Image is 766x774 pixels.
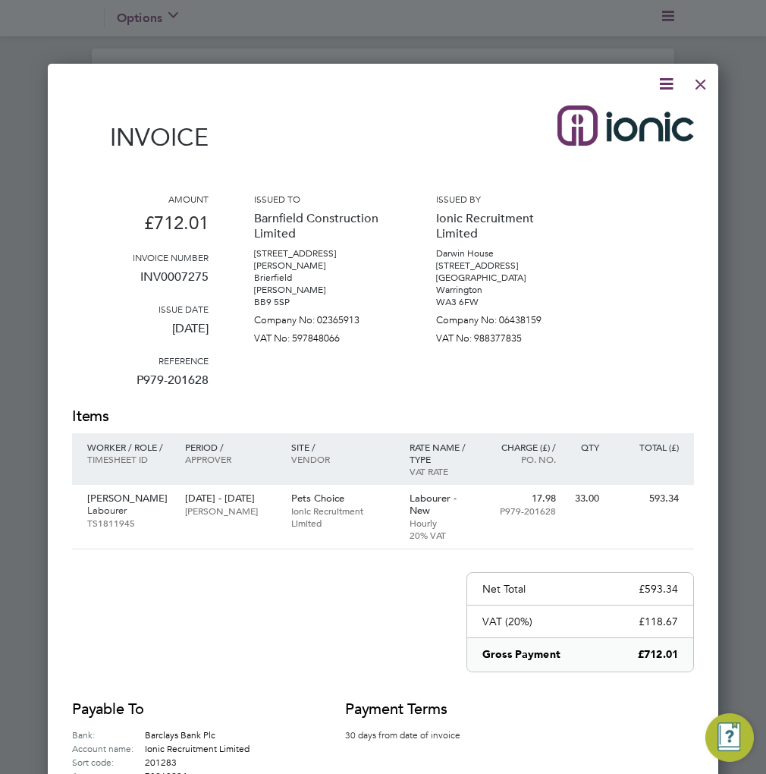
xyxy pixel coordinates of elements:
p: Charge (£) / [490,441,556,453]
p: Ionic Recruitment Limited [291,505,394,529]
p: Warrington [436,284,573,296]
p: Rate name / type [410,441,476,465]
p: VAT No: 988377835 [436,326,573,345]
p: £712.01 [638,647,678,662]
h2: Payable to [72,699,300,720]
h3: Issue date [72,303,209,315]
h3: Issued by [436,193,573,205]
p: Vendor [291,453,394,465]
p: Gross Payment [482,647,560,662]
p: Pets Choice [291,492,394,505]
p: VAT (20%) [482,615,532,628]
p: QTY [571,441,599,453]
p: Company No: 02365913 [254,308,391,326]
p: Darwin House [STREET_ADDRESS] [436,247,573,272]
p: 20% VAT [410,529,476,541]
label: Sort code: [72,755,145,769]
p: WA3 6FW [436,296,573,308]
p: [DATE] [72,315,209,354]
p: [PERSON_NAME] [185,505,275,517]
span: 201283 [145,756,177,768]
p: Brierfield [254,272,391,284]
h2: Payment terms [345,699,482,720]
p: P979-201628 [72,367,209,406]
span: Barclays Bank Plc [145,728,215,741]
p: [PERSON_NAME] [254,284,391,296]
button: Engage Resource Center [705,713,754,762]
label: Account name: [72,741,145,755]
p: [DATE] - [DATE] [185,492,275,505]
p: [GEOGRAPHIC_DATA] [436,272,573,284]
img: ionic-logo-remittance.png [557,105,694,146]
p: Timesheet ID [87,453,170,465]
h2: Items [72,406,694,427]
h3: Issued to [254,193,391,205]
p: 30 days from date of invoice [345,728,482,741]
span: Ionic Recruitment Limited [145,742,250,754]
p: 17.98 [490,492,556,505]
p: [PERSON_NAME] [87,492,170,505]
p: TS1811945 [87,517,170,529]
p: Net Total [482,582,526,596]
p: Worker / Role / [87,441,170,453]
p: Approver [185,453,275,465]
p: £593.34 [639,582,678,596]
p: BB9 5SP [254,296,391,308]
p: Labourer - New [410,492,476,517]
p: £712.01 [72,205,209,251]
p: Site / [291,441,394,453]
p: 593.34 [614,492,679,505]
label: Bank: [72,728,145,741]
h1: Invoice [72,123,209,152]
p: Period / [185,441,275,453]
p: Hourly [410,517,476,529]
p: VAT rate [410,465,476,477]
p: £118.67 [639,615,678,628]
p: P979-201628 [490,505,556,517]
h3: Invoice number [72,251,209,263]
p: INV0007275 [72,263,209,303]
p: Ionic Recruitment Limited [436,205,573,247]
h3: Amount [72,193,209,205]
p: Labourer [87,505,170,517]
p: Barnfield Construction Limited [254,205,391,247]
p: [STREET_ADDRESS][PERSON_NAME] [254,247,391,272]
p: Po. No. [490,453,556,465]
p: VAT No: 597848066 [254,326,391,345]
p: 33.00 [571,492,599,505]
h3: Reference [72,354,209,367]
p: Total (£) [614,441,679,453]
p: Company No: 06438159 [436,308,573,326]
